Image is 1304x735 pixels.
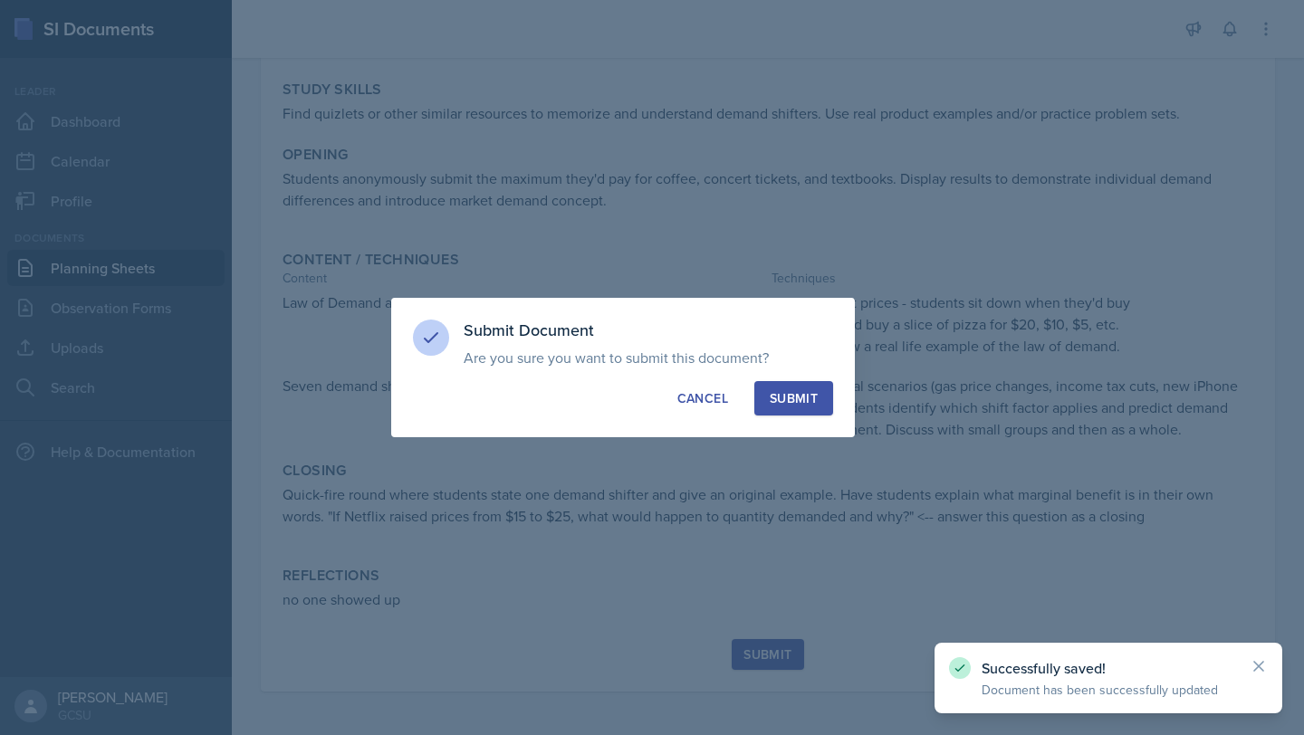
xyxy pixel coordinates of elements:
div: Cancel [677,389,728,407]
div: Submit [770,389,818,407]
button: Submit [754,381,833,415]
p: Are you sure you want to submit this document? [464,348,833,367]
h3: Submit Document [464,320,833,341]
button: Cancel [662,381,743,415]
p: Document has been successfully updated [982,681,1235,699]
p: Successfully saved! [982,659,1235,677]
